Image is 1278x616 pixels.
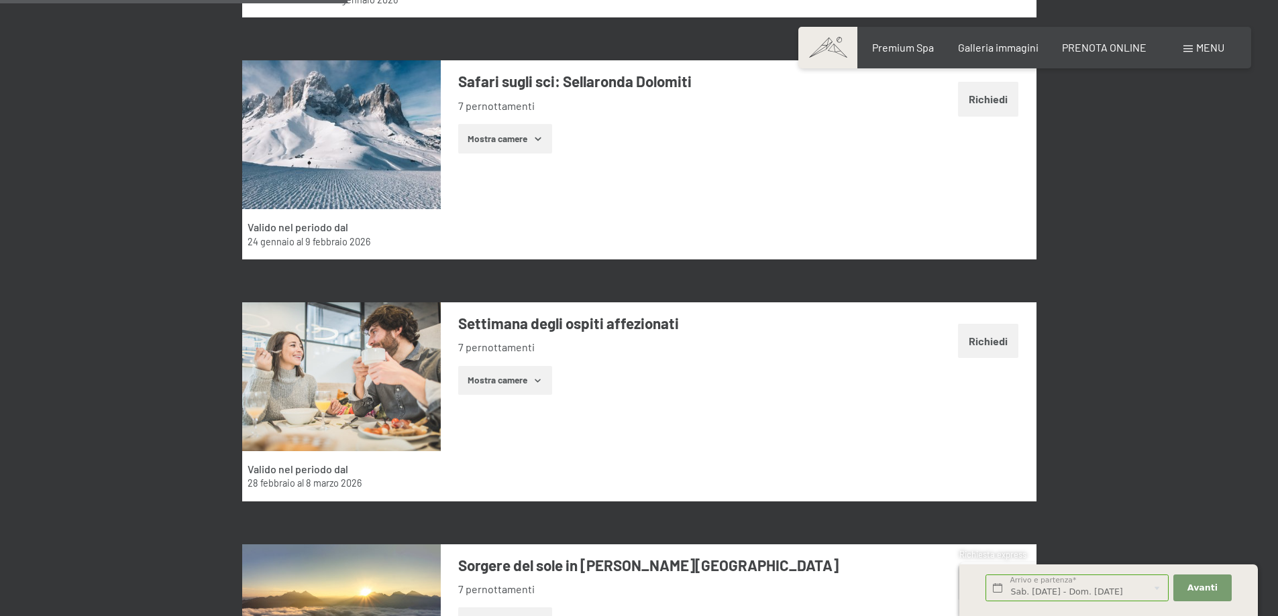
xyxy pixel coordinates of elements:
img: mss_renderimg.php [242,60,441,209]
li: 7 pernottamenti [458,99,857,113]
div: al [248,477,434,490]
li: 7 pernottamenti [458,582,857,597]
button: Richiedi [958,324,1018,358]
strong: Valido nel periodo dal [248,463,348,475]
time: 28/02/2026 [248,477,295,489]
strong: Valido nel periodo dal [248,221,348,233]
span: Richiesta express [959,549,1026,560]
h3: Settimana degli ospiti affezionati [458,313,857,334]
span: Avanti [1187,582,1218,594]
button: Mostra camere [458,124,552,153]
button: Richiedi [958,566,1018,600]
time: 24/01/2026 [248,236,295,247]
button: Avanti [1173,574,1231,602]
button: Mostra camere [458,366,552,395]
a: Premium Spa [872,41,934,54]
a: PRENOTA ONLINE [1062,41,1147,54]
h3: Safari sugli sci: Sellaronda Dolomiti [458,71,857,92]
time: 08/03/2026 [306,477,362,489]
h3: Sorgere del sole in [PERSON_NAME][GEOGRAPHIC_DATA] [458,555,857,576]
div: al [248,235,434,249]
a: Galleria immagini [958,41,1039,54]
img: mss_renderimg.php [242,302,441,451]
time: 09/02/2026 [305,236,370,247]
button: Richiedi [958,82,1018,116]
span: Menu [1196,41,1224,54]
li: 7 pernottamenti [458,340,857,355]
